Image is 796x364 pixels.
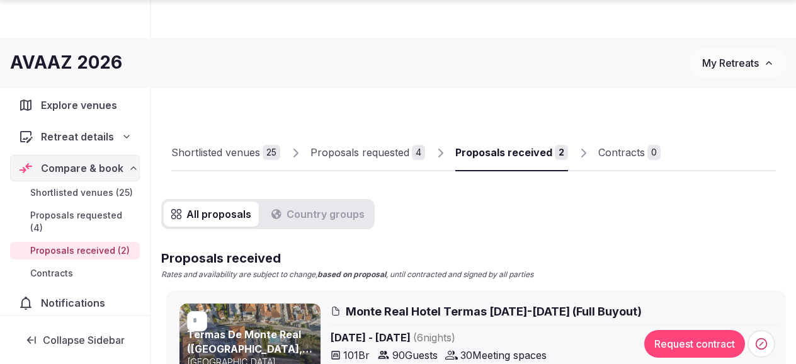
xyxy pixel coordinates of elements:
strong: based on proposal [317,270,386,279]
button: My Retreats [690,47,786,79]
a: Proposals received (2) [10,242,140,259]
a: Contracts [10,264,140,282]
span: Shortlisted venues (25) [30,186,133,199]
span: Explore venues [41,98,122,113]
span: 101 Br [343,348,370,363]
a: Proposals requested4 [310,135,425,171]
div: Proposals requested [310,145,409,160]
a: Proposals requested (4) [10,207,140,237]
button: All proposals [164,202,259,227]
span: Proposals requested (4) [30,209,135,234]
div: 0 [647,145,661,160]
h2: Proposals received [161,249,533,267]
span: Collapse Sidebar [43,334,125,346]
a: Contracts0 [598,135,661,171]
span: Monte Real Hotel Termas [DATE]-[DATE] (Full Buyout) [346,304,642,319]
span: 30 Meeting spaces [460,348,547,363]
div: 4 [412,145,425,160]
span: My Retreats [702,57,759,69]
div: Contracts [598,145,645,160]
span: [DATE] - [DATE] [331,330,627,345]
button: Request contract [644,330,745,358]
span: Compare & book [41,161,123,176]
p: Rates and availability are subject to change, , until contracted and signed by all parties [161,270,533,280]
div: Proposals received [455,145,552,160]
a: Shortlisted venues25 [171,135,280,171]
button: Collapse Sidebar [10,326,140,354]
span: Contracts [30,267,73,280]
div: 25 [263,145,280,160]
a: Explore venues [10,92,140,118]
a: Proposals received2 [455,135,568,171]
a: Notifications [10,290,140,316]
div: 2 [555,145,568,160]
span: ( 6 night s ) [413,331,455,344]
button: Country groups [264,202,372,227]
span: Retreat details [41,129,114,144]
h1: AVAAZ 2026 [10,50,122,75]
span: Proposals received (2) [30,244,130,257]
div: Shortlisted venues [171,145,260,160]
span: 90 Guests [392,348,438,363]
a: Shortlisted venues (25) [10,184,140,202]
span: Notifications [41,295,110,310]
